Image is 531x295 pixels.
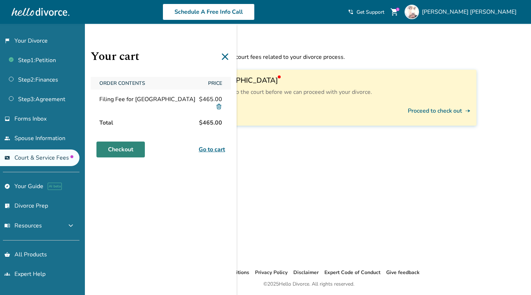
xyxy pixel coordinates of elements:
[4,252,10,257] span: shopping_basket
[141,35,476,53] h1: Court Fees
[199,145,225,154] a: Go to cart
[216,103,222,110] img: Delete
[293,268,319,277] li: Disclaimer
[14,154,73,162] span: Court & Service Fees
[390,8,399,16] span: shopping_cart
[48,183,62,190] span: AI beta
[4,183,10,189] span: explore
[386,268,420,277] li: Give feedback
[422,8,519,16] span: [PERSON_NAME] [PERSON_NAME]
[4,155,10,161] span: universal_currency_alt
[159,75,471,85] h3: Filing Fee for [GEOGRAPHIC_DATA]
[4,116,10,122] span: inbox
[163,4,255,20] a: Schedule A Free Info Call
[91,48,231,65] h1: Your cart
[196,116,225,130] span: $465.00
[66,221,75,230] span: expand_more
[99,95,195,103] span: Filing Fee for [GEOGRAPHIC_DATA]
[465,108,471,114] span: line_end_arrow_notch
[405,5,419,19] img: René Alvarez
[4,38,10,44] span: flag_2
[159,88,471,96] p: You will need to pay this fee to the court before we can proceed with your divorce.
[4,222,42,230] span: Resources
[357,9,384,16] span: Get Support
[96,116,116,130] span: Total
[4,223,10,229] span: menu_book
[255,269,288,276] a: Privacy Policy
[348,9,384,16] a: phone_in_talkGet Support
[408,102,471,120] button: Proceed to check outline_end_arrow_notch
[205,77,225,90] span: Price
[4,203,10,209] span: list_alt_check
[348,9,354,15] span: phone_in_talk
[4,135,10,141] span: people
[96,142,145,157] a: Checkout
[96,77,202,90] span: Order Contents
[4,271,10,277] span: groups
[495,260,531,295] iframe: Chat Widget
[14,115,47,123] span: Forms Inbox
[396,8,400,11] div: 1
[263,280,354,289] div: © 2025 Hello Divorce. All rights reserved.
[324,269,380,276] a: Expert Code of Conduct
[141,53,476,61] p: Here you can find information about court fees related to your divorce process.
[199,95,222,103] span: $465.00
